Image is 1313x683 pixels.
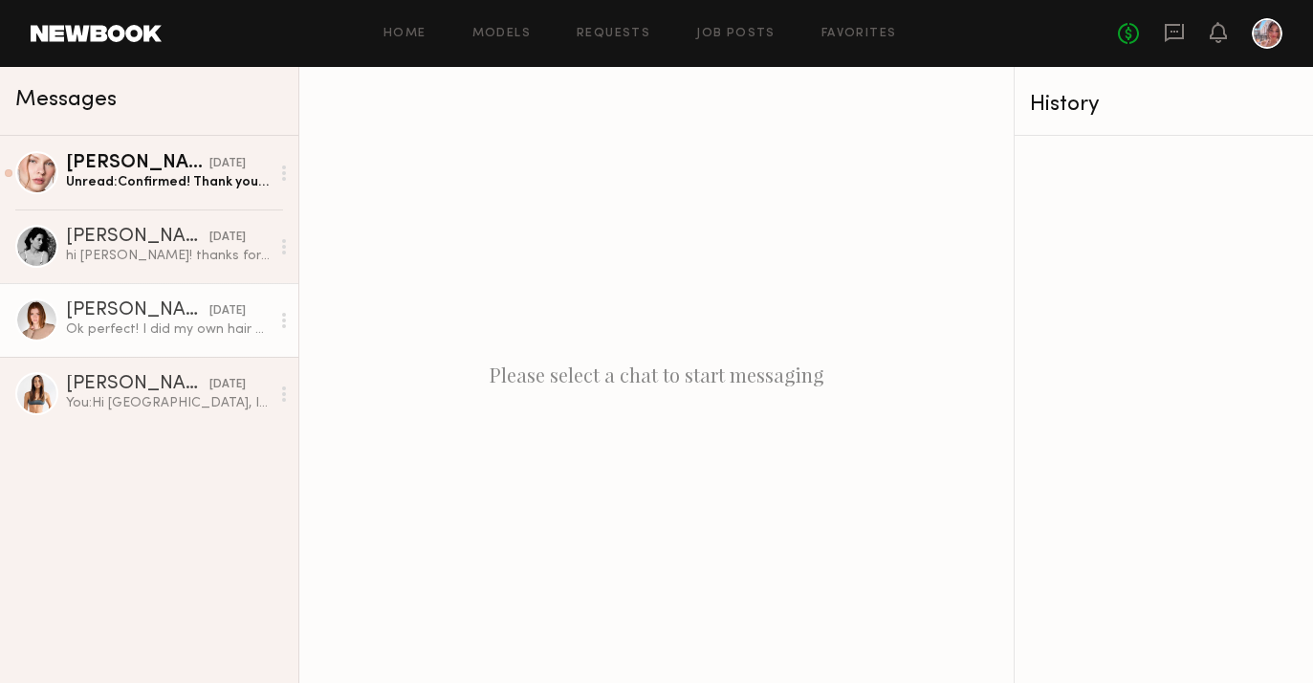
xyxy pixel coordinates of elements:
[66,154,209,173] div: [PERSON_NAME]
[66,301,209,320] div: [PERSON_NAME]
[15,89,117,111] span: Messages
[1030,94,1298,116] div: History
[821,28,897,40] a: Favorites
[209,155,246,173] div: [DATE]
[383,28,427,40] a: Home
[66,394,270,412] div: You: Hi [GEOGRAPHIC_DATA], I hope you had a good long weekend! I just wanted to follow up and con...
[696,28,776,40] a: Job Posts
[472,28,531,40] a: Models
[577,28,650,40] a: Requests
[66,247,270,265] div: hi [PERSON_NAME]! thanks for your message I would love to work on this shoot with you and your team
[299,67,1014,683] div: Please select a chat to start messaging
[66,173,270,191] div: Unread: Confirmed! Thank you so much!!
[66,375,209,394] div: [PERSON_NAME]
[209,302,246,320] div: [DATE]
[66,320,270,339] div: Ok perfect! I did my own hair and makeup for those images so will do the same:) look forward to w...
[209,229,246,247] div: [DATE]
[66,228,209,247] div: [PERSON_NAME]
[209,376,246,394] div: [DATE]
